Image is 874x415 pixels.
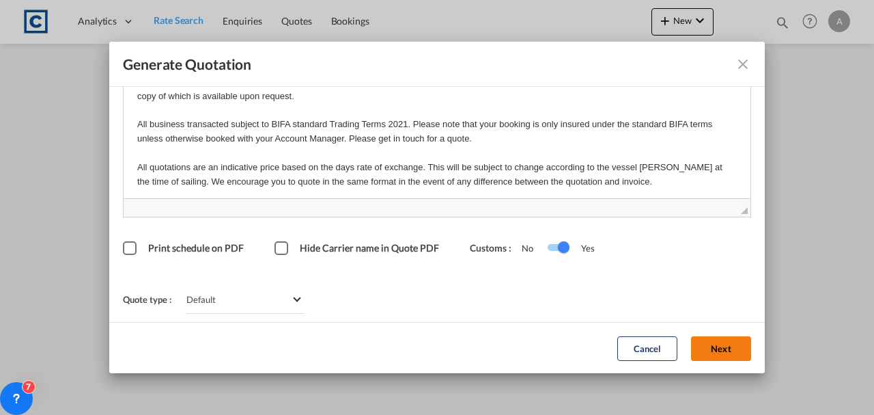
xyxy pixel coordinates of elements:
span: Hide Carrier name in Quote PDF [300,242,439,254]
button: Next [691,336,751,360]
iframe: Rich Text Editor, editor2 [124,62,750,198]
span: Quote type : [123,294,182,305]
md-icon: icon-close fg-AAA8AD cursor m-0 [735,56,751,72]
span: Customs : [470,242,522,254]
span: Generate Quotation [123,55,251,73]
button: Cancel [617,336,677,360]
p: This quotation excludes any HMRC customs examination fees and any rent/demurrage that may be incu... [14,136,613,150]
body: Rich Text Editor, editor2 [14,14,613,174]
p: All business of the company is transacted under the current Standard Trading Conditions of the Br... [14,14,613,127]
md-dialog: Generate QuotationQUOTE ... [109,42,765,374]
span: No [522,243,547,254]
md-checkbox: Print schedule on PDF [123,241,247,255]
span: Drag to resize [741,207,748,214]
md-checkbox: Hide Carrier name in Quote PDF [274,241,442,255]
span: Yes [567,243,595,254]
div: Default [186,294,216,305]
md-switch: Switch 1 [547,238,567,258]
span: Print schedule on PDF [148,242,244,254]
